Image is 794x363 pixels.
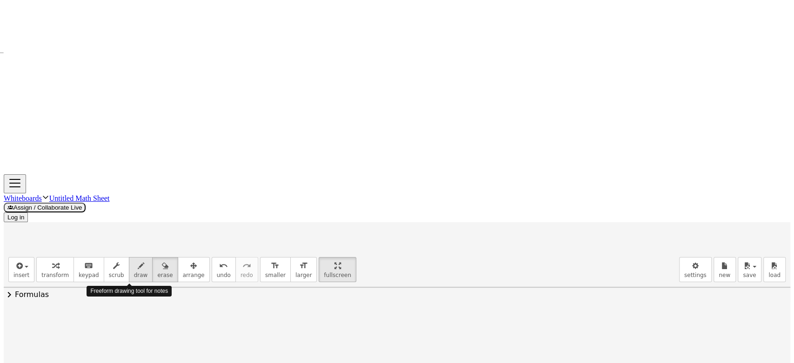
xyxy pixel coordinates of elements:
a: Untitled Math Sheet [49,194,110,202]
i: format_size [299,260,308,271]
button: undoundo [212,257,236,282]
button: settings [679,257,712,282]
button: chevron_rightFormulas [4,287,790,302]
button: erase [152,257,178,282]
button: Log in [4,212,28,222]
button: keyboardkeypad [73,257,104,282]
span: insert [13,272,29,278]
button: transform [36,257,74,282]
span: settings [684,272,707,278]
span: redo [240,272,253,278]
span: undo [217,272,231,278]
i: format_size [271,260,280,271]
button: Toggle navigation [4,174,26,193]
button: draw [129,257,153,282]
button: Assign / Collaborate Live [4,203,86,212]
span: erase [157,272,173,278]
span: new [719,272,730,278]
button: insert [8,257,34,282]
div: Freeform drawing tool for notes [87,286,172,297]
i: redo [242,260,251,271]
span: fullscreen [324,272,351,278]
button: format_sizesmaller [260,257,291,282]
i: undo [219,260,228,271]
span: draw [134,272,148,278]
span: keypad [79,272,99,278]
span: chevron_right [4,289,15,300]
span: scrub [109,272,124,278]
button: new [714,257,736,282]
button: scrub [104,257,129,282]
button: redoredo [235,257,258,282]
span: save [743,272,756,278]
span: larger [295,272,312,278]
span: load [768,272,781,278]
button: save [738,257,761,282]
button: arrange [178,257,210,282]
a: Whiteboards [4,194,42,202]
span: transform [41,272,69,278]
i: keyboard [84,260,93,271]
button: load [763,257,786,282]
button: fullscreen [319,257,356,282]
button: format_sizelarger [290,257,317,282]
span: smaller [265,272,286,278]
span: Assign / Collaborate Live [7,204,82,211]
span: arrange [183,272,205,278]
